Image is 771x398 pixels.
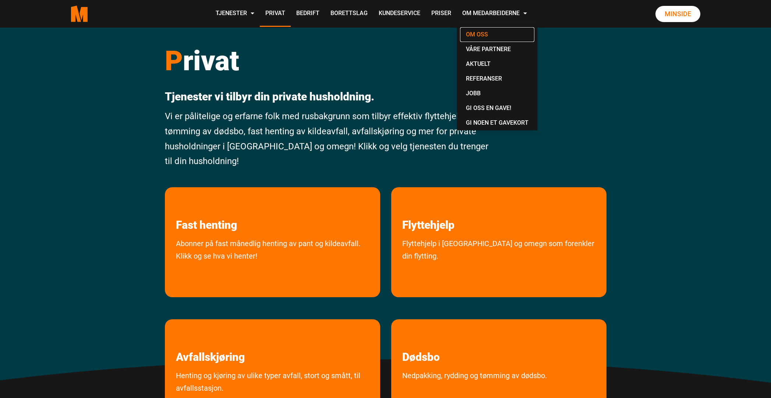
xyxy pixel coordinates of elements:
[165,187,248,232] a: les mer om Fast henting
[391,237,606,294] a: Flyttehjelp i [GEOGRAPHIC_DATA] og omegn som forenkler din flytting.
[260,1,291,27] a: Privat
[325,1,373,27] a: Borettslag
[165,319,256,364] a: les mer om Avfallskjøring
[291,1,325,27] a: Bedrift
[165,90,494,103] p: Tjenester vi tilbyr din private husholdning.
[165,44,494,77] h1: rivat
[391,319,451,364] a: les mer om Dødsbo
[655,6,700,22] a: Minside
[460,57,534,71] a: Aktuelt
[426,1,457,27] a: Priser
[165,237,380,294] a: Abonner på fast månedlig avhenting av pant og kildeavfall. Klikk og se hva vi henter!
[460,86,534,101] a: Jobb
[373,1,426,27] a: Kundeservice
[460,27,534,42] a: Om oss
[457,1,533,27] a: Om Medarbeiderne
[460,71,534,86] a: Referanser
[210,1,260,27] a: Tjenester
[165,45,183,77] span: P
[391,187,466,232] a: les mer om Flyttehjelp
[460,116,534,130] a: Gi noen et gavekort
[460,42,534,57] a: Våre partnere
[460,101,534,116] a: Gi oss en gave!
[165,109,494,169] p: Vi er pålitelige og erfarne folk med rusbakgrunn som tilbyr effektiv flyttehjelp, tømming av døds...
